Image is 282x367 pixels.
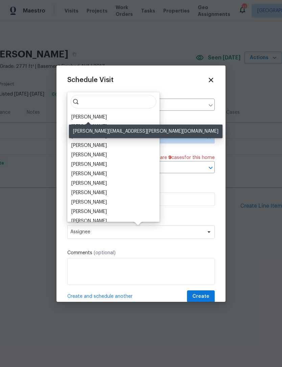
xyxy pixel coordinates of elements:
span: Schedule Visit [67,77,114,83]
div: [PERSON_NAME] [71,152,107,158]
div: [PERSON_NAME] [71,208,107,215]
button: Open [206,163,215,173]
span: Create [192,292,209,301]
div: [PERSON_NAME] [71,161,107,168]
button: Create [187,290,215,303]
div: [PERSON_NAME] [71,171,107,177]
div: [PERSON_NAME] [71,142,107,149]
span: Close [207,76,215,84]
span: Create and schedule another [67,293,133,300]
div: [PERSON_NAME][EMAIL_ADDRESS][PERSON_NAME][DOMAIN_NAME] [69,125,222,138]
label: Comments [67,250,215,256]
div: [PERSON_NAME] [71,180,107,187]
span: There are case s for this home [147,154,215,161]
span: Assignee [70,229,203,235]
div: [PERSON_NAME] [71,199,107,206]
div: [PERSON_NAME] [71,189,107,196]
span: (optional) [94,251,116,255]
div: [PERSON_NAME] [71,114,107,121]
div: [PERSON_NAME] [71,218,107,225]
label: Home [67,92,215,99]
div: [PERSON_NAME] [71,123,107,130]
span: 9 [168,155,171,160]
